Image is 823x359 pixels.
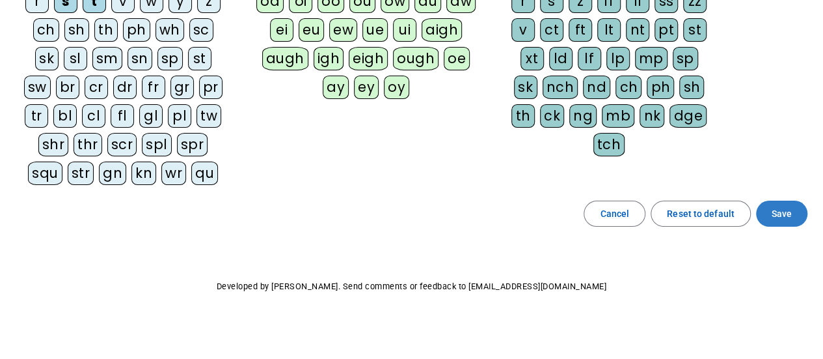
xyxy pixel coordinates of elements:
[99,162,126,185] div: gn
[170,76,194,99] div: gr
[626,18,649,42] div: nt
[177,133,208,156] div: spr
[651,201,751,227] button: Reset to default
[667,206,735,222] span: Reset to default
[569,104,597,128] div: ng
[111,104,134,128] div: fl
[606,47,630,70] div: lp
[323,76,349,99] div: ay
[514,76,537,99] div: sk
[24,76,51,99] div: sw
[142,76,165,99] div: fr
[139,104,163,128] div: gl
[543,76,578,99] div: nch
[654,18,678,42] div: pt
[85,76,108,99] div: cr
[540,104,564,128] div: ck
[33,18,59,42] div: ch
[155,18,184,42] div: wh
[444,47,470,70] div: oe
[191,162,218,185] div: qu
[393,47,438,70] div: ough
[10,279,813,294] p: Developed by [PERSON_NAME]. Send comments or feedback to [EMAIL_ADDRESS][DOMAIN_NAME]
[384,76,409,99] div: oy
[679,76,704,99] div: sh
[196,104,221,128] div: tw
[549,47,573,70] div: ld
[199,76,223,99] div: pr
[647,76,674,99] div: ph
[64,18,89,42] div: sh
[593,133,625,156] div: tch
[168,104,191,128] div: pl
[683,18,707,42] div: st
[329,18,357,42] div: ew
[422,18,462,42] div: aigh
[583,76,610,99] div: nd
[756,201,807,227] button: Save
[520,47,544,70] div: xt
[597,18,621,42] div: lt
[56,76,79,99] div: br
[540,18,563,42] div: ct
[92,47,122,70] div: sm
[189,18,213,42] div: sc
[511,104,535,128] div: th
[25,104,48,128] div: tr
[28,162,62,185] div: squ
[511,18,535,42] div: v
[615,76,641,99] div: ch
[53,104,77,128] div: bl
[299,18,324,42] div: eu
[157,47,183,70] div: sp
[82,104,105,128] div: cl
[600,206,629,222] span: Cancel
[35,47,59,70] div: sk
[772,206,792,222] span: Save
[107,133,137,156] div: scr
[578,47,601,70] div: lf
[640,104,664,128] div: nk
[128,47,152,70] div: sn
[142,133,172,156] div: spl
[123,18,150,42] div: ph
[314,47,344,70] div: igh
[635,47,668,70] div: mp
[94,18,118,42] div: th
[270,18,293,42] div: ei
[131,162,156,185] div: kn
[669,104,707,128] div: dge
[362,18,388,42] div: ue
[569,18,592,42] div: ft
[584,201,645,227] button: Cancel
[262,47,308,70] div: augh
[673,47,698,70] div: sp
[161,162,186,185] div: wr
[393,18,416,42] div: ui
[38,133,69,156] div: shr
[64,47,87,70] div: sl
[68,162,94,185] div: str
[602,104,634,128] div: mb
[113,76,137,99] div: dr
[349,47,388,70] div: eigh
[354,76,379,99] div: ey
[74,133,102,156] div: thr
[188,47,211,70] div: st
